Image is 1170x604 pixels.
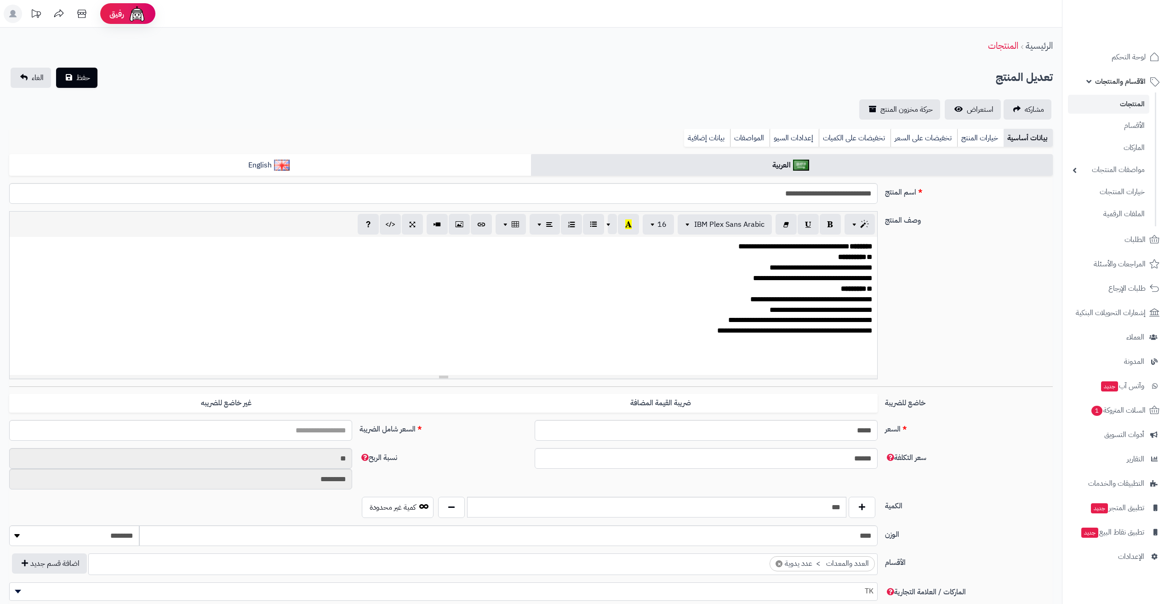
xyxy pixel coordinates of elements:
[1068,277,1164,299] a: طلبات الإرجاع
[1068,497,1164,519] a: تطبيق المتجرجديد
[1118,550,1144,563] span: الإعدادات
[1068,160,1149,180] a: مواصفات المنتجات
[881,420,1056,435] label: السعر
[996,68,1053,87] h2: تعديل المنتج
[360,452,397,463] span: نسبة الربح
[1068,351,1164,373] a: المدونة
[9,582,878,601] span: TK
[694,219,765,230] span: IBM Plex Sans Arabic
[881,553,1056,568] label: الأقسام
[880,104,933,115] span: حركة مخزون المنتج
[9,154,531,177] a: English
[24,5,47,25] a: تحديثات المنصة
[1068,138,1149,158] a: الماركات
[1068,253,1164,275] a: المراجعات والأسئلة
[1088,477,1144,490] span: التطبيقات والخدمات
[1091,503,1108,513] span: جديد
[643,214,674,235] button: 16
[1068,448,1164,470] a: التقارير
[1068,46,1164,68] a: لوحة التحكم
[1068,399,1164,421] a: السلات المتروكة1
[1112,51,1146,63] span: لوحة التحكم
[776,560,782,567] span: ×
[945,99,1001,120] a: استعراض
[531,154,1053,177] a: العربية
[1068,472,1164,495] a: التطبيقات والخدمات
[881,183,1056,198] label: اسم المنتج
[1068,375,1164,397] a: وآتس آبجديد
[1068,116,1149,136] a: الأقسام
[1068,326,1164,348] a: العملاء
[1124,233,1146,246] span: الطلبات
[1095,75,1146,88] span: الأقسام والمنتجات
[109,8,124,19] span: رفيق
[1068,424,1164,446] a: أدوات التسويق
[1108,282,1146,295] span: طلبات الإرجاع
[356,420,531,435] label: السعر شامل الضريبة
[9,394,443,413] label: غير خاضع للضريبه
[657,219,667,230] span: 16
[32,72,44,83] span: الغاء
[1068,229,1164,251] a: الطلبات
[1090,404,1146,417] span: السلات المتروكة
[1068,546,1164,568] a: الإعدادات
[859,99,940,120] a: حركة مخزون المنتج
[770,556,875,571] li: العدد والمعدات > عدد يدوية
[444,394,878,413] label: ضريبة القيمة المضافة
[1004,129,1053,147] a: بيانات أساسية
[1076,306,1146,319] span: إشعارات التحويلات البنكية
[1104,428,1144,441] span: أدوات التسويق
[1080,526,1144,539] span: تطبيق نقاط البيع
[881,211,1056,226] label: وصف المنتج
[1004,99,1051,120] a: مشاركه
[1127,453,1144,466] span: التقارير
[76,72,90,83] span: حفظ
[885,587,966,598] span: الماركات / العلامة التجارية
[11,68,51,88] a: الغاء
[1068,302,1164,324] a: إشعارات التحويلات البنكية
[1124,355,1144,368] span: المدونة
[957,129,1004,147] a: خيارات المنتج
[730,129,770,147] a: المواصفات
[10,584,877,598] span: TK
[1068,95,1149,114] a: المنتجات
[967,104,993,115] span: استعراض
[684,129,730,147] a: بيانات إضافية
[1068,182,1149,202] a: خيارات المنتجات
[1100,380,1144,392] span: وآتس آب
[1091,406,1102,416] span: 1
[1026,39,1053,52] a: الرئيسية
[128,5,146,23] img: ai-face.png
[1068,521,1164,543] a: تطبيق نقاط البيعجديد
[1068,204,1149,224] a: الملفات الرقمية
[881,497,1056,512] label: الكمية
[819,129,890,147] a: تخفيضات على الكميات
[1101,381,1118,391] span: جديد
[678,214,772,235] button: IBM Plex Sans Arabic
[1094,258,1146,270] span: المراجعات والأسئلة
[770,129,819,147] a: إعدادات السيو
[885,452,926,463] span: سعر التكلفة
[988,39,1018,52] a: المنتجات
[881,525,1056,540] label: الوزن
[881,394,1056,408] label: خاضع للضريبة
[274,160,290,171] img: English
[1126,331,1144,344] span: العملاء
[12,553,87,574] button: اضافة قسم جديد
[793,160,809,171] img: العربية
[56,68,97,88] button: حفظ
[890,129,957,147] a: تخفيضات على السعر
[1081,528,1098,538] span: جديد
[1090,501,1144,514] span: تطبيق المتجر
[1025,104,1044,115] span: مشاركه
